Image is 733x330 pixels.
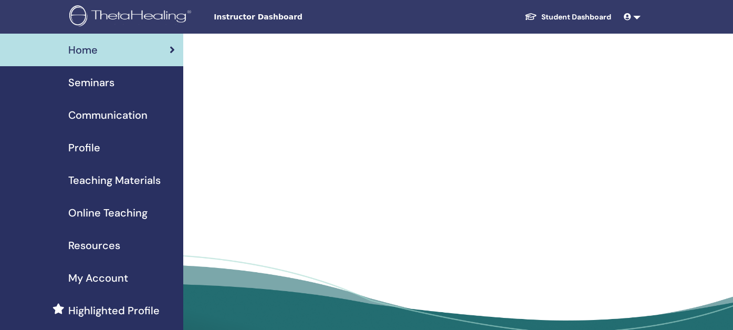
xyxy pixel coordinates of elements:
span: My Account [68,270,128,286]
span: Instructor Dashboard [214,12,371,23]
img: logo.png [69,5,195,29]
span: Online Teaching [68,205,148,221]
span: Resources [68,238,120,253]
span: Home [68,42,98,58]
span: Profile [68,140,100,156]
a: Student Dashboard [516,7,620,27]
img: graduation-cap-white.svg [525,12,537,21]
span: Seminars [68,75,114,90]
span: Communication [68,107,148,123]
span: Highlighted Profile [68,303,160,318]
span: Teaching Materials [68,172,161,188]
